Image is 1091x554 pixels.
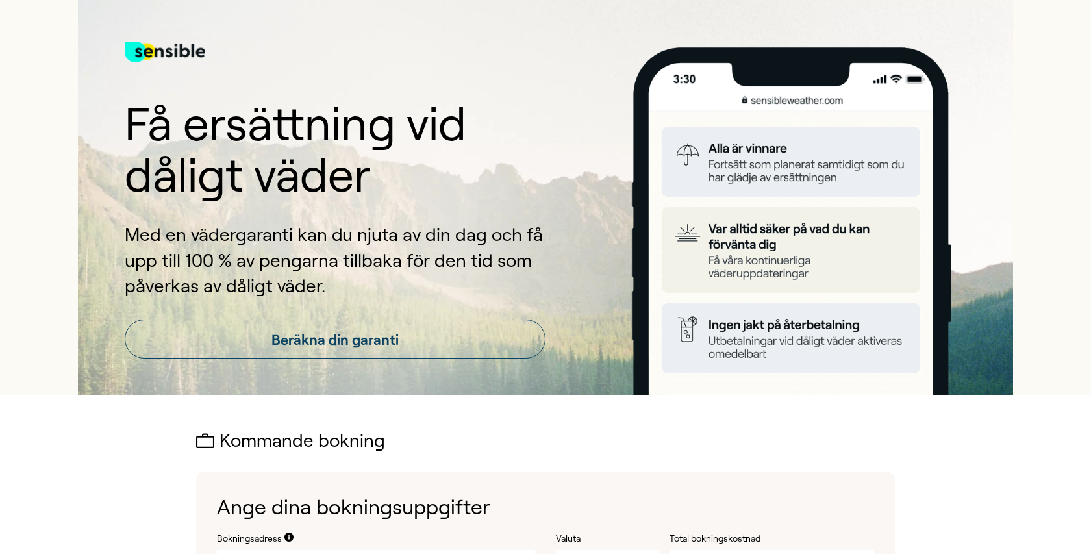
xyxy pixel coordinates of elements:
[217,493,874,522] h1: Ange dina bokningsuppgifter
[616,47,966,395] img: Product box
[556,533,659,546] label: Valuta
[217,533,282,546] label: Bokningsadress
[125,26,205,78] img: test for bg
[125,99,545,201] h1: Få ersättning vid dåligt väder
[125,222,545,299] p: Med en vädergaranti kan du njuta av din dag och få upp till 100 % av pengarna tillbaka för den ti...
[125,320,545,359] a: Beräkna din garanti
[670,533,799,546] label: Total bokningskostnad
[196,431,895,451] h2: Kommande bokning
